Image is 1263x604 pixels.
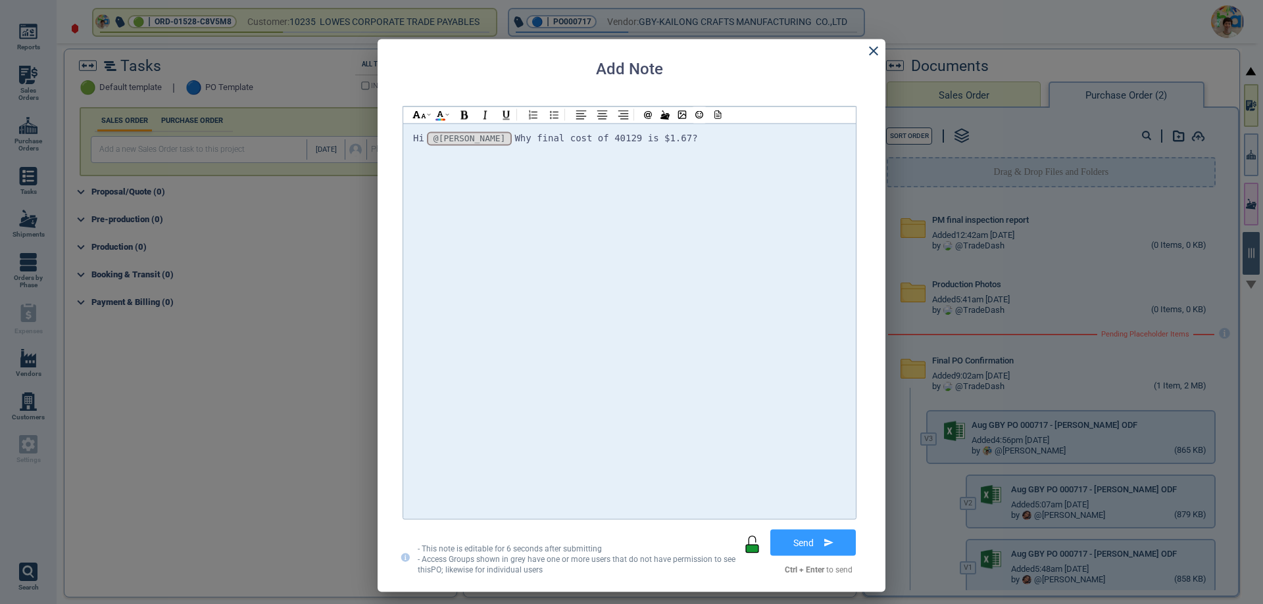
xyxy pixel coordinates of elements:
span: Why final cost of 40129 is $1.67? [514,132,697,143]
img: I [480,109,491,120]
label: to send [785,565,853,574]
strong: Ctrl + Enter [785,565,824,574]
img: ad [445,114,449,116]
img: AL [576,110,587,120]
span: - Access Groups shown in grey have one or more users that do not have permission to see this PO ;... [418,554,735,574]
img: AR [618,110,629,120]
img: AIcon [437,111,443,118]
img: NL [528,109,539,120]
img: @ [644,110,652,119]
img: ad [427,114,431,116]
span: Hi [413,132,424,143]
img: AC [597,110,608,120]
div: @[PERSON_NAME] [433,133,506,144]
img: img [678,110,687,120]
img: B [458,109,470,120]
span: - This note is editable for 6 seconds after submitting [418,544,602,553]
h2: Add Note [596,60,663,79]
img: U [501,109,512,120]
img: emoji [695,111,703,119]
img: BL [549,109,560,120]
img: hl [412,111,427,119]
img: / [660,110,670,120]
button: Send [770,529,856,555]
